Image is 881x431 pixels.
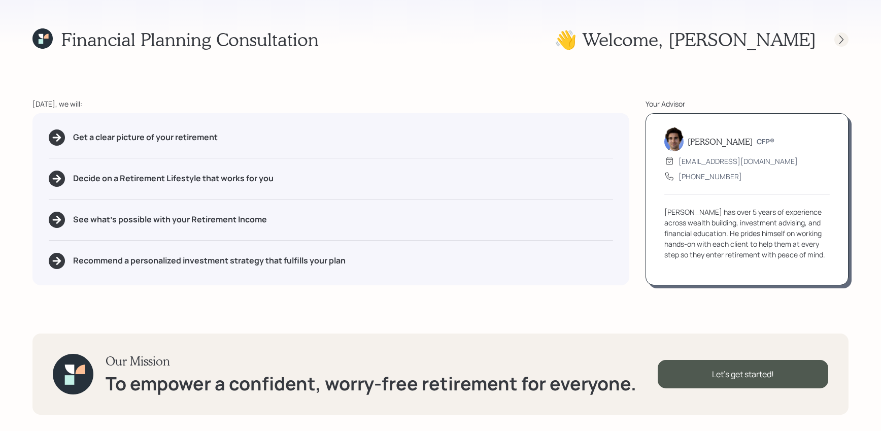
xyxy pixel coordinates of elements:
h5: [PERSON_NAME] [688,137,753,146]
h1: To empower a confident, worry-free retirement for everyone. [106,373,636,394]
img: harrison-schaefer-headshot-2.png [664,127,684,151]
div: [EMAIL_ADDRESS][DOMAIN_NAME] [679,156,798,167]
h1: 👋 Welcome , [PERSON_NAME] [554,28,816,50]
div: Your Advisor [646,98,849,109]
h5: Get a clear picture of your retirement [73,132,218,142]
div: [PHONE_NUMBER] [679,171,742,182]
h3: Our Mission [106,354,636,369]
div: [PERSON_NAME] has over 5 years of experience across wealth building, investment advising, and fin... [664,207,830,260]
h5: See what's possible with your Retirement Income [73,215,267,224]
h5: Decide on a Retirement Lifestyle that works for you [73,174,274,183]
div: Let's get started! [658,360,828,388]
h6: CFP® [757,138,774,146]
h1: Financial Planning Consultation [61,28,319,50]
h5: Recommend a personalized investment strategy that fulfills your plan [73,256,346,266]
div: [DATE], we will: [32,98,629,109]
